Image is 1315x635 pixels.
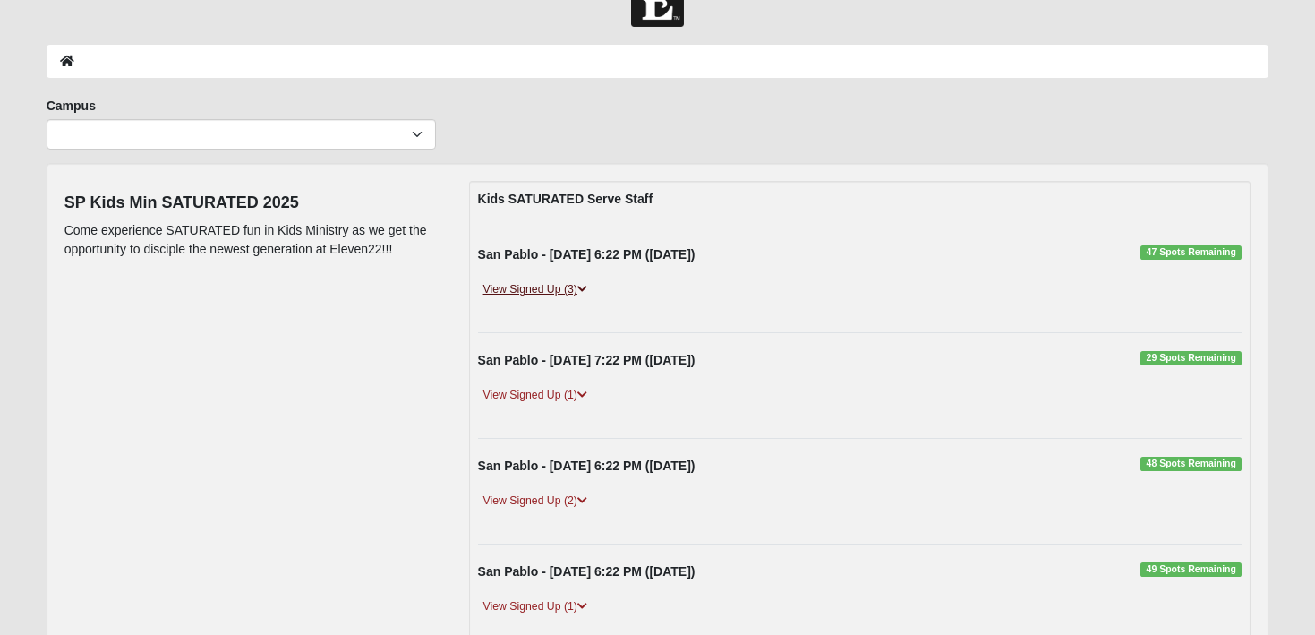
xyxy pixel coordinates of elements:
a: View Signed Up (3) [478,280,593,299]
h4: SP Kids Min SATURATED 2025 [64,193,442,213]
span: 47 Spots Remaining [1140,245,1242,260]
strong: San Pablo - [DATE] 6:22 PM ([DATE]) [478,564,696,579]
span: 48 Spots Remaining [1140,457,1242,471]
strong: San Pablo - [DATE] 6:22 PM ([DATE]) [478,247,696,262]
strong: Kids SATURATED Serve Staff [478,192,653,206]
a: View Signed Up (1) [478,386,593,405]
strong: San Pablo - [DATE] 7:22 PM ([DATE]) [478,353,696,367]
a: View Signed Up (1) [478,597,593,616]
a: View Signed Up (2) [478,492,593,511]
p: Come experience SATURATED fun in Kids Ministry as we get the opportunity to disciple the newest g... [64,221,442,259]
label: Campus [47,97,96,115]
span: 29 Spots Remaining [1140,351,1242,365]
strong: San Pablo - [DATE] 6:22 PM ([DATE]) [478,459,696,473]
span: 49 Spots Remaining [1140,562,1242,577]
